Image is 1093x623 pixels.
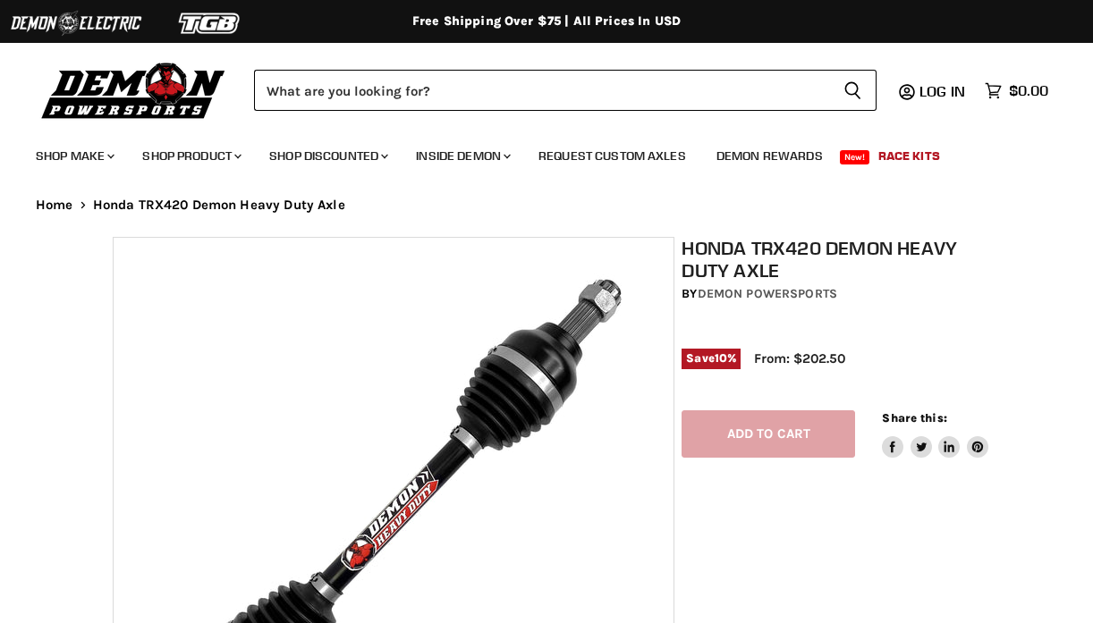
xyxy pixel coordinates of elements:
[682,237,988,282] h1: Honda TRX420 Demon Heavy Duty Axle
[703,138,836,174] a: Demon Rewards
[36,198,73,213] a: Home
[715,351,727,365] span: 10
[143,6,277,40] img: TGB Logo 2
[525,138,699,174] a: Request Custom Axles
[754,350,845,366] span: From: $202.50
[36,58,232,122] img: Demon Powersports
[402,138,521,174] a: Inside Demon
[254,70,829,111] input: Search
[254,70,877,111] form: Product
[840,150,870,164] span: New!
[829,70,877,111] button: Search
[882,411,946,425] span: Share this:
[682,349,741,368] span: Save %
[256,138,399,174] a: Shop Discounted
[976,78,1057,104] a: $0.00
[682,284,988,304] div: by
[865,138,953,174] a: Race Kits
[9,6,143,40] img: Demon Electric Logo 2
[1009,82,1048,99] span: $0.00
[911,83,976,99] a: Log in
[919,82,965,100] span: Log in
[129,138,252,174] a: Shop Product
[698,286,837,301] a: Demon Powersports
[882,410,988,458] aside: Share this:
[22,130,1044,174] ul: Main menu
[22,138,125,174] a: Shop Make
[93,198,345,213] span: Honda TRX420 Demon Heavy Duty Axle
